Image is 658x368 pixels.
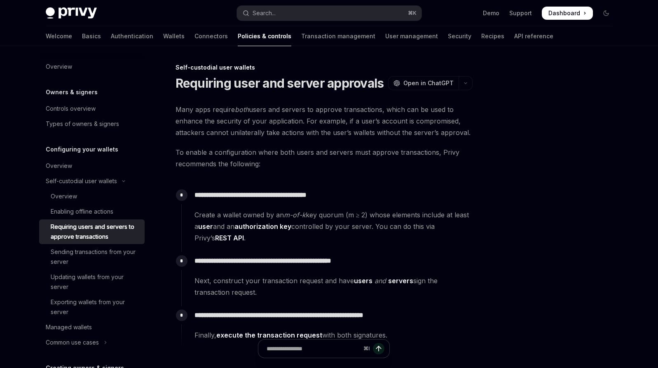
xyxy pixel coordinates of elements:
[46,322,92,332] div: Managed wallets
[46,338,99,347] div: Common use cases
[448,26,471,46] a: Security
[373,343,384,354] button: Send message
[198,222,213,231] strong: user
[39,270,145,294] a: Updating wallets from your server
[267,340,360,358] input: Ask a question...
[39,158,145,173] a: Overview
[39,295,145,319] a: Exporting wallets from your server
[46,87,98,97] h5: Owners & signers
[194,275,472,298] span: Next, construct your transaction request and have sign the transaction request.
[599,7,613,20] button: Toggle dark mode
[46,176,117,186] div: Self-custodial user wallets
[375,277,386,285] em: and
[194,209,472,244] span: Create a wallet owned by an key quorum (m ≥ 2) whose elements include at least a and an controlle...
[514,26,553,46] a: API reference
[176,104,473,138] span: Many apps require users and servers to approve transactions, which can be used to enhance the sec...
[51,222,140,242] div: Requiring users and servers to approve transactions
[46,26,72,46] a: Welcome
[354,277,372,285] a: users
[403,79,454,87] span: Open in ChatGPT
[253,8,276,18] div: Search...
[301,26,375,46] a: Transaction management
[215,234,244,242] a: REST API
[39,204,145,219] a: Enabling offline actions
[39,335,145,350] button: Toggle Common use cases section
[194,26,228,46] a: Connectors
[509,9,532,17] a: Support
[51,247,140,267] div: Sending transactions from your server
[388,277,413,285] a: servers
[111,26,153,46] a: Authentication
[51,191,77,201] div: Overview
[51,207,113,217] div: Enabling offline actions
[483,9,499,17] a: Demo
[51,272,140,292] div: Updating wallets from your server
[46,104,96,114] div: Controls overview
[481,26,504,46] a: Recipes
[216,331,322,340] a: execute the transaction request
[284,211,306,219] em: m-of-k
[46,161,72,171] div: Overview
[39,101,145,116] a: Controls overview
[194,329,472,341] span: Finally, with both signatures.
[39,59,145,74] a: Overview
[82,26,101,46] a: Basics
[542,7,593,20] a: Dashboard
[46,119,119,129] div: Types of owners & signers
[46,144,118,154] h5: Configuring your wallets
[163,26,185,46] a: Wallets
[46,62,72,72] div: Overview
[51,297,140,317] div: Exporting wallets from your server
[39,320,145,335] a: Managed wallets
[39,189,145,204] a: Overview
[176,63,473,72] div: Self-custodial user wallets
[46,7,97,19] img: dark logo
[237,6,421,21] button: Open search
[234,222,291,231] strong: authorization key
[238,26,291,46] a: Policies & controls
[388,76,459,90] button: Open in ChatGPT
[39,219,145,244] a: Requiring users and servers to approve transactions
[176,147,473,170] span: To enable a configuration where both users and servers must approve transactions, Privy recommend...
[39,174,145,189] button: Toggle Self-custodial user wallets section
[385,26,438,46] a: User management
[176,76,384,91] h1: Requiring user and server approvals
[408,10,417,16] span: ⌘ K
[39,245,145,269] a: Sending transactions from your server
[39,116,145,131] a: Types of owners & signers
[235,105,249,114] em: both
[548,9,580,17] span: Dashboard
